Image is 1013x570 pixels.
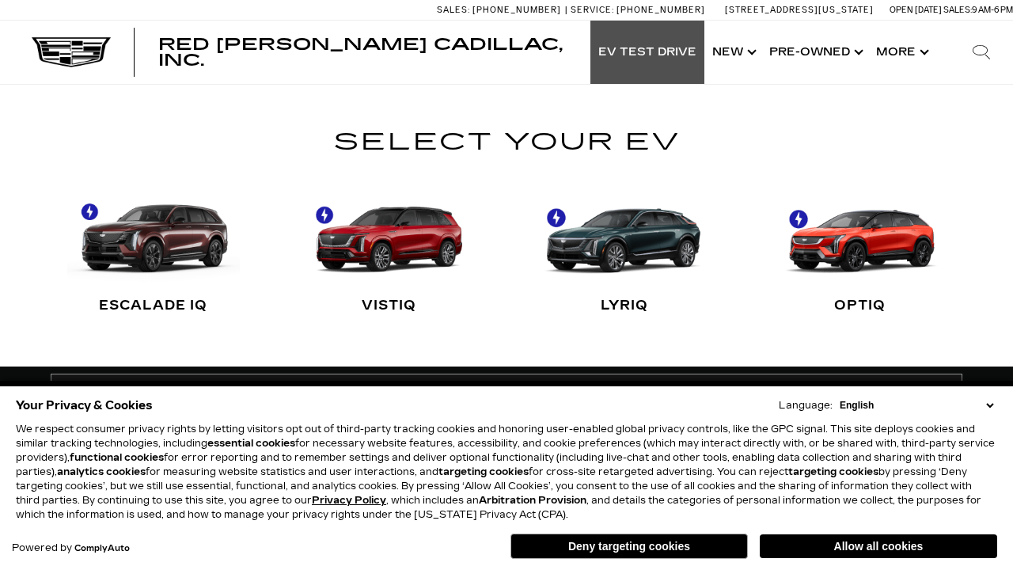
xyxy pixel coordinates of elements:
[438,466,529,477] strong: targeting cookies
[67,123,946,162] h2: SELECT YOUR EV
[788,466,878,477] strong: targeting cookies
[303,174,476,329] a: VISTIQ VISTIQ
[510,534,748,559] button: Deny targeting cookies
[70,452,164,463] strong: functional cookies
[725,5,874,15] a: [STREET_ADDRESS][US_STATE]
[836,398,997,412] select: Language Select
[16,394,153,416] span: Your Privacy & Cookies
[868,21,934,84] button: More
[12,543,130,553] div: Powered by
[704,21,761,84] a: New
[538,174,711,329] a: LYRIQ LYRIQ
[437,5,470,15] span: Sales:
[437,6,565,14] a: Sales: [PHONE_NUMBER]
[207,438,295,449] strong: essential cookies
[158,35,563,70] span: Red [PERSON_NAME] Cadillac, Inc.
[158,36,575,68] a: Red [PERSON_NAME] Cadillac, Inc.
[67,174,240,329] a: ESCALADE IQ ESCALADE IQ
[943,5,972,15] span: Sales:
[74,544,130,553] a: ComplyAuto
[32,37,111,67] img: Cadillac Dark Logo with Cadillac White Text
[571,5,614,15] span: Service:
[312,495,386,506] a: Privacy Policy
[972,5,1013,15] span: 9 AM-6 PM
[617,5,705,15] span: [PHONE_NUMBER]
[774,174,947,329] a: OPTIQ OPTIQ
[479,495,586,506] strong: Arbitration Provision
[779,401,833,410] div: Language:
[16,422,997,522] p: We respect consumer privacy rights by letting visitors opt out of third-party tracking cookies an...
[761,21,868,84] a: Pre-Owned
[472,5,561,15] span: [PHONE_NUMBER]
[565,6,709,14] a: Service: [PHONE_NUMBER]
[590,21,704,84] a: EV Test Drive
[57,466,146,477] strong: analytics cookies
[928,374,962,408] button: Close Modal Dialog
[890,5,942,15] span: Open [DATE]
[760,534,997,558] button: Allow all cookies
